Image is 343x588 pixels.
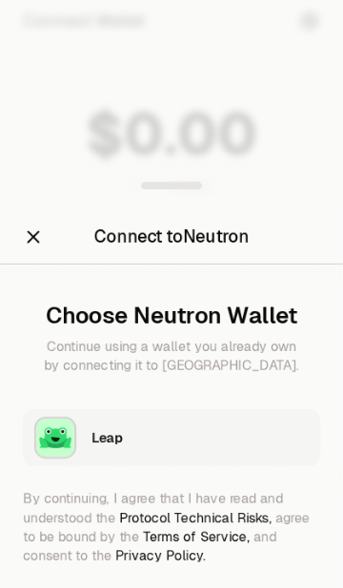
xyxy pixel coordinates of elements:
[115,547,206,564] a: Privacy Policy.
[23,409,320,466] button: LeapLeap
[91,428,309,447] div: Leap
[38,337,305,375] div: Continue using a wallet you already own by connecting it to [GEOGRAPHIC_DATA].
[23,489,320,565] div: By continuing, I agree that I have read and understood the agree to be bound by the and consent t...
[119,509,272,526] a: Protocol Technical Risks,
[23,224,44,250] button: Close
[38,303,305,329] div: Choose Neutron Wallet
[143,528,250,545] a: Terms of Service,
[94,224,250,250] div: Connect to Neutron
[34,417,76,459] img: Leap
